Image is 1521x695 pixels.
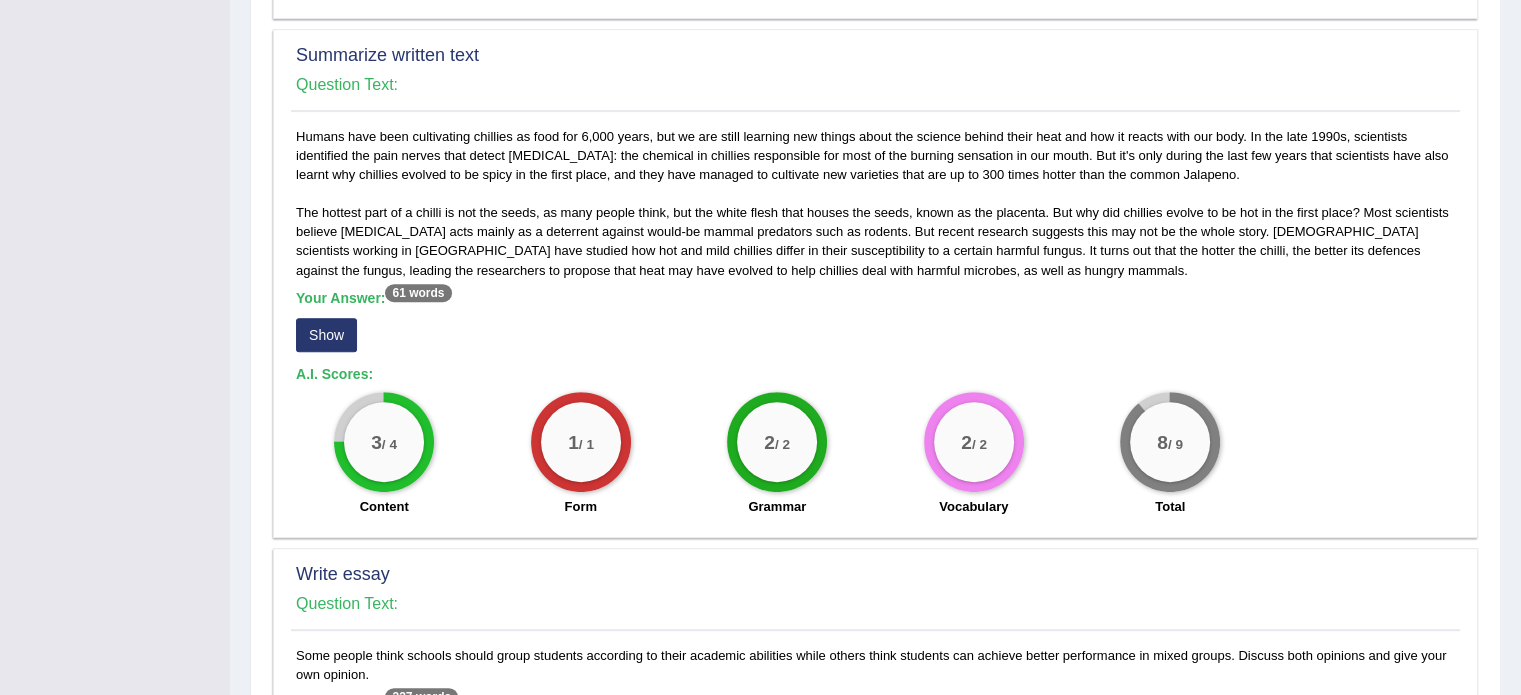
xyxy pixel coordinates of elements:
label: Form [565,497,598,516]
label: Total [1155,497,1185,516]
big: 3 [371,431,382,453]
small: / 1 [579,436,594,451]
button: Show [296,318,357,352]
b: Your Answer: [296,290,452,306]
h2: Summarize written text [296,46,1455,66]
label: Vocabulary [939,497,1008,516]
h4: Question Text: [296,76,1455,94]
big: 2 [764,431,775,453]
big: 1 [568,431,579,453]
sup: 61 words [385,284,451,302]
label: Content [360,497,409,516]
small: / 9 [1168,436,1183,451]
b: A.I. Scores: [296,366,373,382]
small: / 2 [972,436,987,451]
h4: Question Text: [296,595,1455,613]
small: / 4 [382,436,397,451]
big: 2 [961,431,972,453]
div: Humans have been cultivating chillies as food for 6,000 years, but we are still learning new thin... [291,127,1460,527]
h2: Write essay [296,565,1455,585]
label: Grammar [748,497,806,516]
big: 8 [1157,431,1168,453]
small: / 2 [775,436,790,451]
